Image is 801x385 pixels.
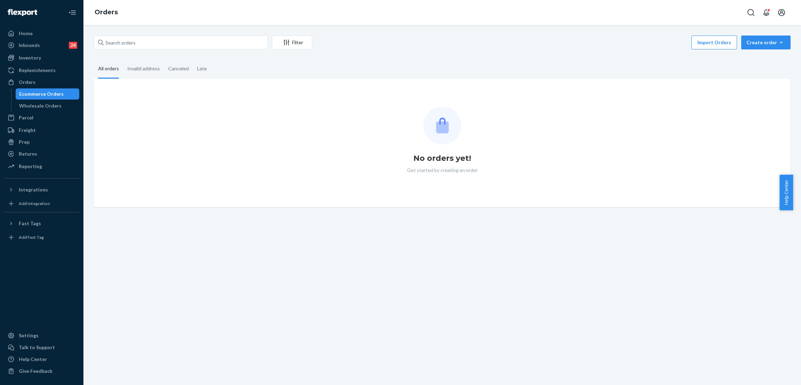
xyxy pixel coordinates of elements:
[407,167,478,174] p: Get started by creating an order
[69,42,77,49] div: 24
[272,39,312,46] div: Filter
[8,9,37,16] img: Flexport logo
[19,42,40,49] div: Inbounds
[168,60,189,78] div: Canceled
[19,234,44,240] div: Add Fast Tag
[19,91,64,97] div: Ecommerce Orders
[4,148,79,159] a: Returns
[4,198,79,209] a: Add Integration
[19,102,62,109] div: Wholesale Orders
[197,60,207,78] div: Late
[4,218,79,229] button: Fast Tags
[19,114,33,121] div: Parcel
[4,354,79,365] a: Help Center
[4,330,79,341] a: Settings
[691,36,737,49] button: Import Orders
[423,107,461,144] img: Empty list
[19,220,41,227] div: Fast Tags
[744,6,758,19] button: Open Search Box
[775,6,788,19] button: Open account menu
[4,161,79,172] a: Reporting
[19,150,37,157] div: Returns
[4,77,79,88] a: Orders
[746,39,785,46] div: Create order
[4,232,79,243] a: Add Fast Tag
[16,100,80,111] a: Wholesale Orders
[65,6,79,19] button: Close Navigation
[19,186,48,193] div: Integrations
[19,79,35,86] div: Orders
[16,88,80,100] a: Ecommerce Orders
[4,366,79,377] button: Give Feedback
[4,184,79,195] button: Integrations
[19,332,39,339] div: Settings
[19,54,41,61] div: Inventory
[98,60,119,79] div: All orders
[413,153,471,164] h1: No orders yet!
[779,175,793,210] button: Help Center
[4,65,79,76] a: Replenishments
[19,139,30,146] div: Prep
[19,368,52,375] div: Give Feedback
[4,136,79,148] a: Prep
[4,28,79,39] a: Home
[741,36,791,49] button: Create order
[19,163,42,170] div: Reporting
[19,356,47,363] div: Help Center
[4,342,79,353] button: Talk to Support
[4,40,79,51] a: Inbounds24
[4,125,79,136] a: Freight
[19,127,36,134] div: Freight
[759,6,773,19] button: Open notifications
[19,67,56,74] div: Replenishments
[19,30,33,37] div: Home
[14,5,39,11] span: Support
[94,36,268,49] input: Search orders
[272,36,312,49] button: Filter
[89,2,123,23] ol: breadcrumbs
[19,344,55,351] div: Talk to Support
[19,201,50,206] div: Add Integration
[95,8,118,16] a: Orders
[4,52,79,63] a: Inventory
[127,60,160,78] div: Invalid address
[4,112,79,123] a: Parcel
